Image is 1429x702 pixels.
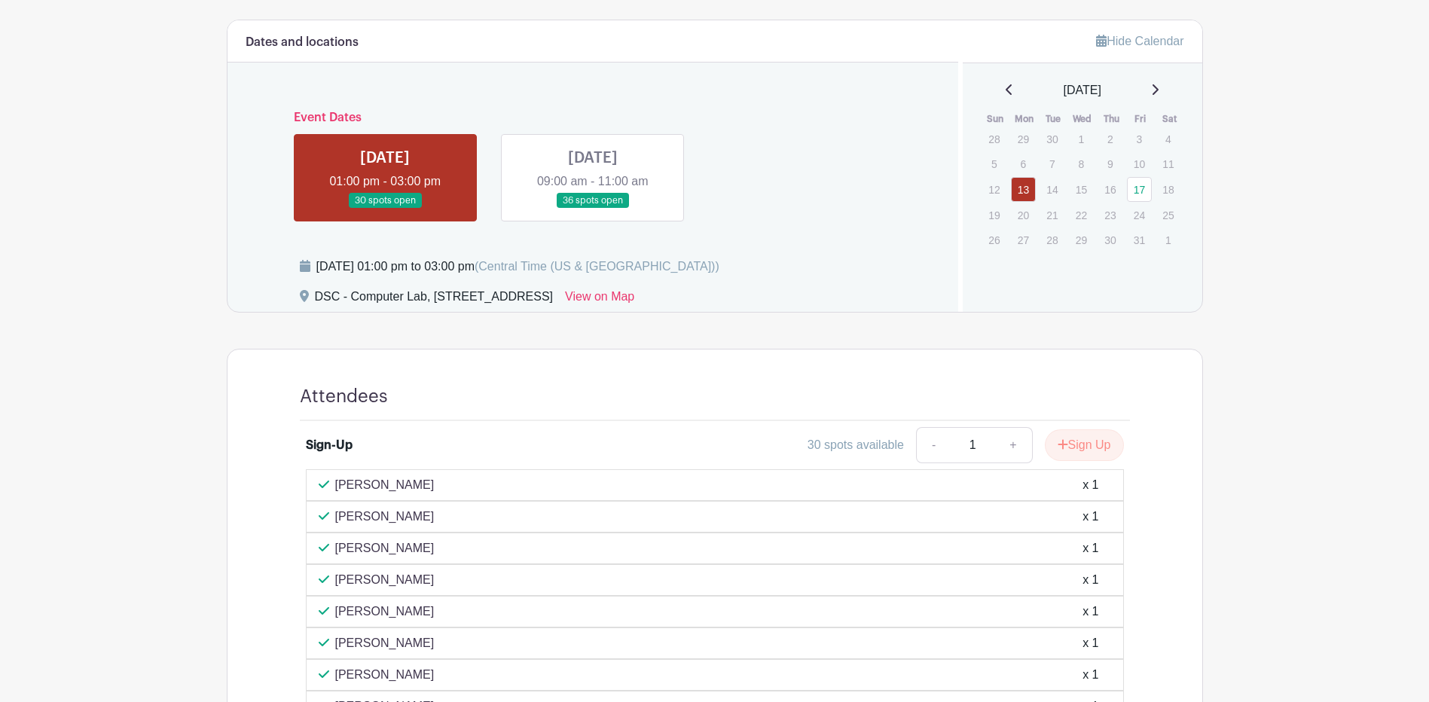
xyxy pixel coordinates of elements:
div: x 1 [1082,539,1098,557]
a: View on Map [565,288,634,312]
p: 8 [1069,152,1094,175]
p: 3 [1127,127,1152,151]
span: (Central Time (US & [GEOGRAPHIC_DATA])) [475,260,719,273]
p: [PERSON_NAME] [335,571,435,589]
div: 30 spots available [808,436,904,454]
p: 29 [1011,127,1036,151]
th: Fri [1126,111,1156,127]
p: 28 [1040,228,1064,252]
th: Wed [1068,111,1098,127]
p: 24 [1127,203,1152,227]
p: 11 [1156,152,1180,175]
p: [PERSON_NAME] [335,476,435,494]
p: 6 [1011,152,1036,175]
p: 1 [1156,228,1180,252]
a: + [994,427,1032,463]
p: [PERSON_NAME] [335,603,435,621]
div: [DATE] 01:00 pm to 03:00 pm [316,258,719,276]
div: x 1 [1082,508,1098,526]
a: - [916,427,951,463]
a: 17 [1127,177,1152,202]
p: 4 [1156,127,1180,151]
p: 18 [1156,178,1180,201]
p: 28 [982,127,1006,151]
p: 15 [1069,178,1094,201]
th: Sun [981,111,1010,127]
p: 14 [1040,178,1064,201]
p: 19 [982,203,1006,227]
h4: Attendees [300,386,388,407]
p: [PERSON_NAME] [335,666,435,684]
div: x 1 [1082,603,1098,621]
div: Sign-Up [306,436,353,454]
div: x 1 [1082,666,1098,684]
p: 10 [1127,152,1152,175]
th: Thu [1097,111,1126,127]
p: 31 [1127,228,1152,252]
p: 23 [1098,203,1122,227]
p: 27 [1011,228,1036,252]
th: Tue [1039,111,1068,127]
div: x 1 [1082,571,1098,589]
p: [PERSON_NAME] [335,634,435,652]
p: 22 [1069,203,1094,227]
th: Sat [1155,111,1184,127]
p: 30 [1040,127,1064,151]
p: 30 [1098,228,1122,252]
a: 13 [1011,177,1036,202]
span: [DATE] [1064,81,1101,99]
p: 26 [982,228,1006,252]
p: 25 [1156,203,1180,227]
div: x 1 [1082,634,1098,652]
div: DSC - Computer Lab, [STREET_ADDRESS] [315,288,554,312]
button: Sign Up [1045,429,1124,461]
h6: Event Dates [282,111,905,125]
p: 12 [982,178,1006,201]
p: 7 [1040,152,1064,175]
p: [PERSON_NAME] [335,508,435,526]
p: 16 [1098,178,1122,201]
p: 9 [1098,152,1122,175]
p: 1 [1069,127,1094,151]
a: Hide Calendar [1096,35,1183,47]
p: 2 [1098,127,1122,151]
p: [PERSON_NAME] [335,539,435,557]
p: 20 [1011,203,1036,227]
h6: Dates and locations [246,35,359,50]
p: 5 [982,152,1006,175]
p: 21 [1040,203,1064,227]
p: 29 [1069,228,1094,252]
th: Mon [1010,111,1040,127]
div: x 1 [1082,476,1098,494]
